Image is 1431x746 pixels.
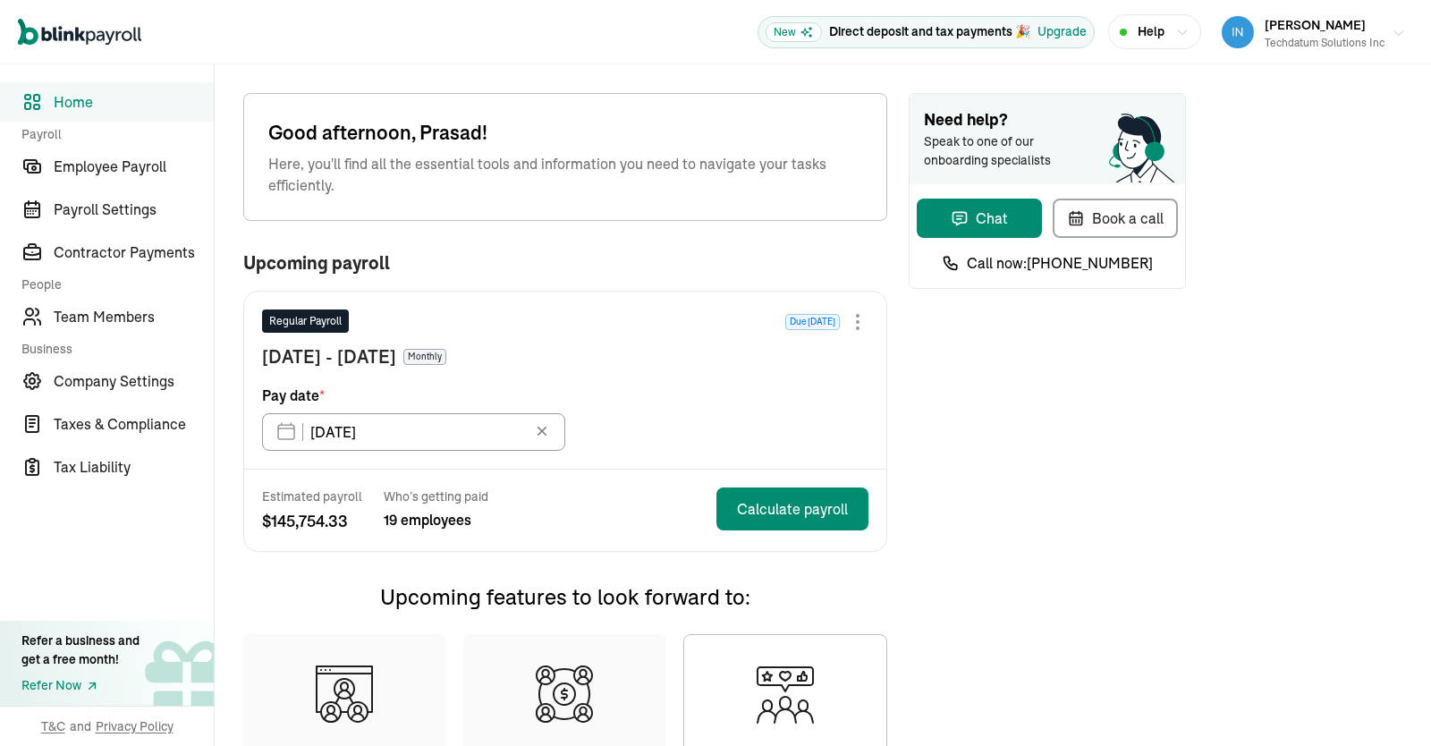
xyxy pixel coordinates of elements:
[1053,199,1178,238] button: Book a call
[384,487,488,505] span: Who’s getting paid
[54,199,214,220] span: Payroll Settings
[951,208,1008,229] div: Chat
[785,314,840,330] span: Due [DATE]
[262,385,325,406] span: Pay date
[54,456,214,478] span: Tax Liability
[380,583,750,610] span: Upcoming features to look forward to:
[1265,17,1366,33] span: [PERSON_NAME]
[54,413,214,435] span: Taxes & Compliance
[766,22,822,42] span: New
[54,156,214,177] span: Employee Payroll
[54,370,214,392] span: Company Settings
[21,340,203,358] span: Business
[1037,22,1087,41] button: Upgrade
[1342,660,1431,746] iframe: Chat Widget
[967,252,1153,274] span: Call now: [PHONE_NUMBER]
[21,125,203,143] span: Payroll
[917,199,1042,238] button: Chat
[54,91,214,113] span: Home
[21,632,140,669] div: Refer a business and get a free month!
[18,6,141,58] nav: Global
[243,253,390,273] span: Upcoming payroll
[54,306,214,327] span: Team Members
[268,118,862,148] span: Good afternoon, Prasad!
[1138,22,1164,41] span: Help
[262,487,362,505] span: Estimated payroll
[268,153,862,196] span: Here, you'll find all the essential tools and information you need to navigate your tasks efficie...
[96,717,174,735] span: Privacy Policy
[924,132,1076,170] span: Speak to one of our onboarding specialists
[924,108,1171,132] span: Need help?
[262,413,565,451] input: XX/XX/XX
[262,509,362,533] span: $ 145,754.33
[829,22,1030,41] p: Direct deposit and tax payments 🎉
[403,349,446,365] span: Monthly
[21,676,140,695] a: Refer Now
[1067,208,1164,229] div: Book a call
[1108,14,1201,49] button: Help
[41,717,65,735] span: T&C
[716,487,868,530] button: Calculate payroll
[269,313,342,329] span: Regular Payroll
[21,276,203,293] span: People
[54,242,214,263] span: Contractor Payments
[384,509,488,530] span: 19 employees
[262,343,396,370] span: [DATE] - [DATE]
[1215,10,1413,55] button: [PERSON_NAME]Techdatum Solutions Inc
[1265,35,1384,51] div: Techdatum Solutions Inc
